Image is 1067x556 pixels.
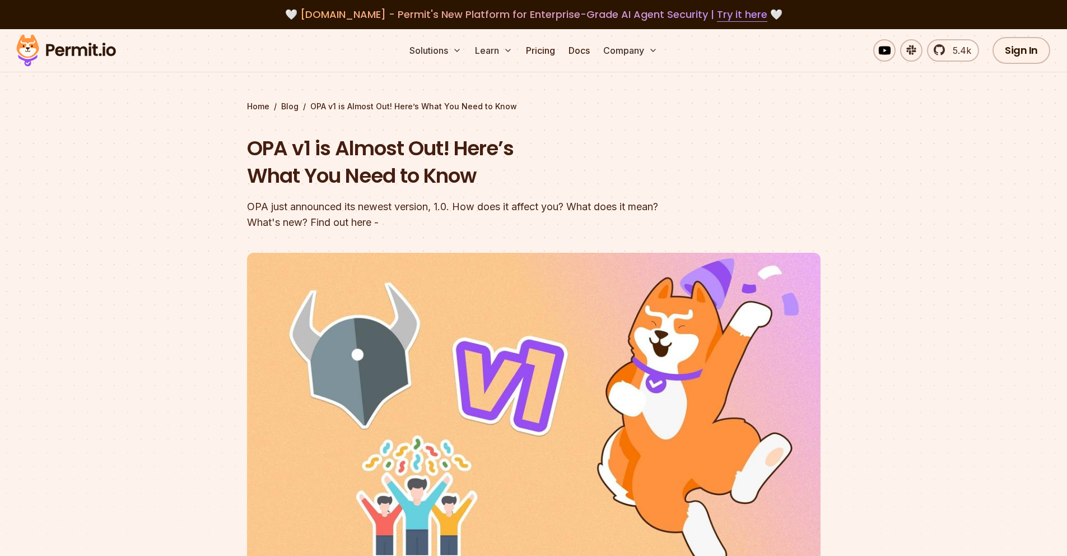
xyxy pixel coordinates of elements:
[946,44,971,57] span: 5.4k
[247,135,677,190] h1: OPA v1 is Almost Out! Here’s What You Need to Know
[11,31,121,69] img: Permit logo
[521,39,560,62] a: Pricing
[564,39,594,62] a: Docs
[27,7,1040,22] div: 🤍 🤍
[717,7,767,22] a: Try it here
[247,101,269,112] a: Home
[927,39,979,62] a: 5.4k
[405,39,466,62] button: Solutions
[247,199,677,230] div: OPA just announced its newest version, 1.0. How does it affect you? What does it mean? What's new...
[247,101,821,112] div: / /
[470,39,517,62] button: Learn
[281,101,299,112] a: Blog
[599,39,662,62] button: Company
[993,37,1050,64] a: Sign In
[300,7,767,21] span: [DOMAIN_NAME] - Permit's New Platform for Enterprise-Grade AI Agent Security |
